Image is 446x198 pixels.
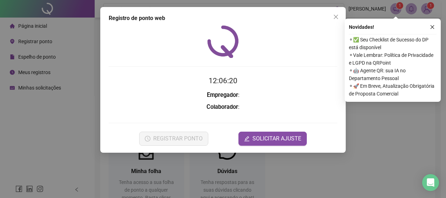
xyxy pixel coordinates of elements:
span: close [430,25,435,29]
span: ⚬ 🤖 Agente QR: sua IA no Departamento Pessoal [349,67,437,82]
div: Open Intercom Messenger [422,174,439,191]
span: close [333,14,339,20]
div: Registro de ponto web [109,14,337,22]
img: QRPoint [207,25,239,58]
button: Close [330,11,342,22]
strong: Colaborador [207,104,238,110]
strong: Empregador [207,92,238,98]
button: editSOLICITAR AJUSTE [238,132,307,146]
button: REGISTRAR PONTO [139,132,208,146]
span: ⚬ Vale Lembrar: Política de Privacidade e LGPD na QRPoint [349,51,437,67]
span: Novidades ! [349,23,374,31]
span: edit [244,136,250,141]
time: 12:06:20 [209,77,237,85]
h3: : [109,91,337,100]
span: ⚬ ✅ Seu Checklist de Sucesso do DP está disponível [349,36,437,51]
h3: : [109,103,337,112]
span: ⚬ 🚀 Em Breve, Atualização Obrigatória de Proposta Comercial [349,82,437,98]
span: SOLICITAR AJUSTE [252,134,301,143]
